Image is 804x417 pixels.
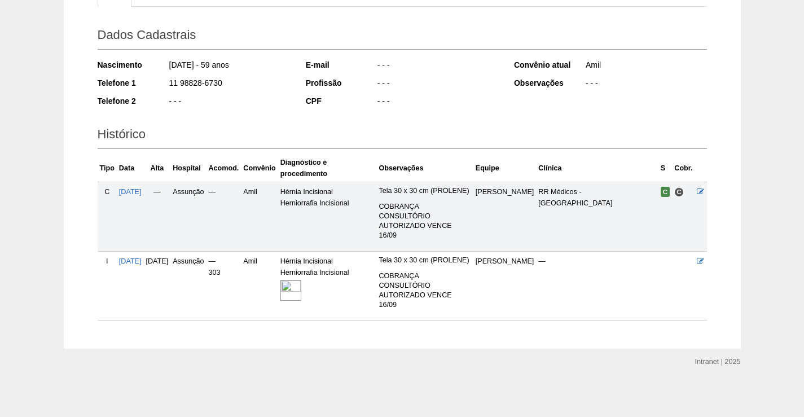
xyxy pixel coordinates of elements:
[536,155,658,182] th: Clínica
[98,77,168,89] div: Telefone 1
[514,77,585,89] div: Observações
[146,257,169,265] span: [DATE]
[98,59,168,71] div: Nascimento
[100,256,115,267] div: I
[536,251,658,321] td: —
[170,251,206,321] td: Assunção
[674,187,684,197] span: Consultório
[514,59,585,71] div: Convênio atual
[473,182,537,251] td: [PERSON_NAME]
[379,202,471,240] p: COBRANÇA CONSULTÓRIO AUTORIZADO VENCE 16/09
[168,77,291,91] div: 11 98828-6730
[658,155,673,182] th: S
[206,155,241,182] th: Acomod.
[379,256,471,265] p: Tela 30 x 30 cm (PROLENE)
[206,251,241,321] td: — 303
[168,95,291,109] div: - - -
[661,187,670,197] span: Confirmada
[379,186,471,196] p: Tela 30 x 30 cm (PROLENE)
[672,155,695,182] th: Cobr.
[170,182,206,251] td: Assunção
[376,155,473,182] th: Observações
[473,155,537,182] th: Equipe
[119,188,142,196] a: [DATE]
[100,186,115,197] div: C
[376,59,499,73] div: - - -
[585,77,707,91] div: - - -
[98,155,117,182] th: Tipo
[98,95,168,107] div: Telefone 2
[241,182,278,251] td: Amil
[376,77,499,91] div: - - -
[206,182,241,251] td: —
[144,155,171,182] th: Alta
[119,257,142,265] a: [DATE]
[695,356,741,367] div: Intranet | 2025
[241,155,278,182] th: Convênio
[144,182,171,251] td: —
[536,182,658,251] td: RR Médicos - [GEOGRAPHIC_DATA]
[473,251,537,321] td: [PERSON_NAME]
[306,59,376,71] div: E-mail
[278,182,377,251] td: Hérnia Incisional Herniorrafia Incisional
[168,59,291,73] div: [DATE] - 59 anos
[379,271,471,310] p: COBRANÇA CONSULTÓRIO AUTORIZADO VENCE 16/09
[278,155,377,182] th: Diagnóstico e procedimento
[306,95,376,107] div: CPF
[117,155,144,182] th: Data
[241,251,278,321] td: Amil
[98,24,707,50] h2: Dados Cadastrais
[170,155,206,182] th: Hospital
[278,251,377,321] td: Hérnia Incisional Herniorrafia Incisional
[376,95,499,109] div: - - -
[306,77,376,89] div: Profissão
[585,59,707,73] div: Amil
[98,123,707,149] h2: Histórico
